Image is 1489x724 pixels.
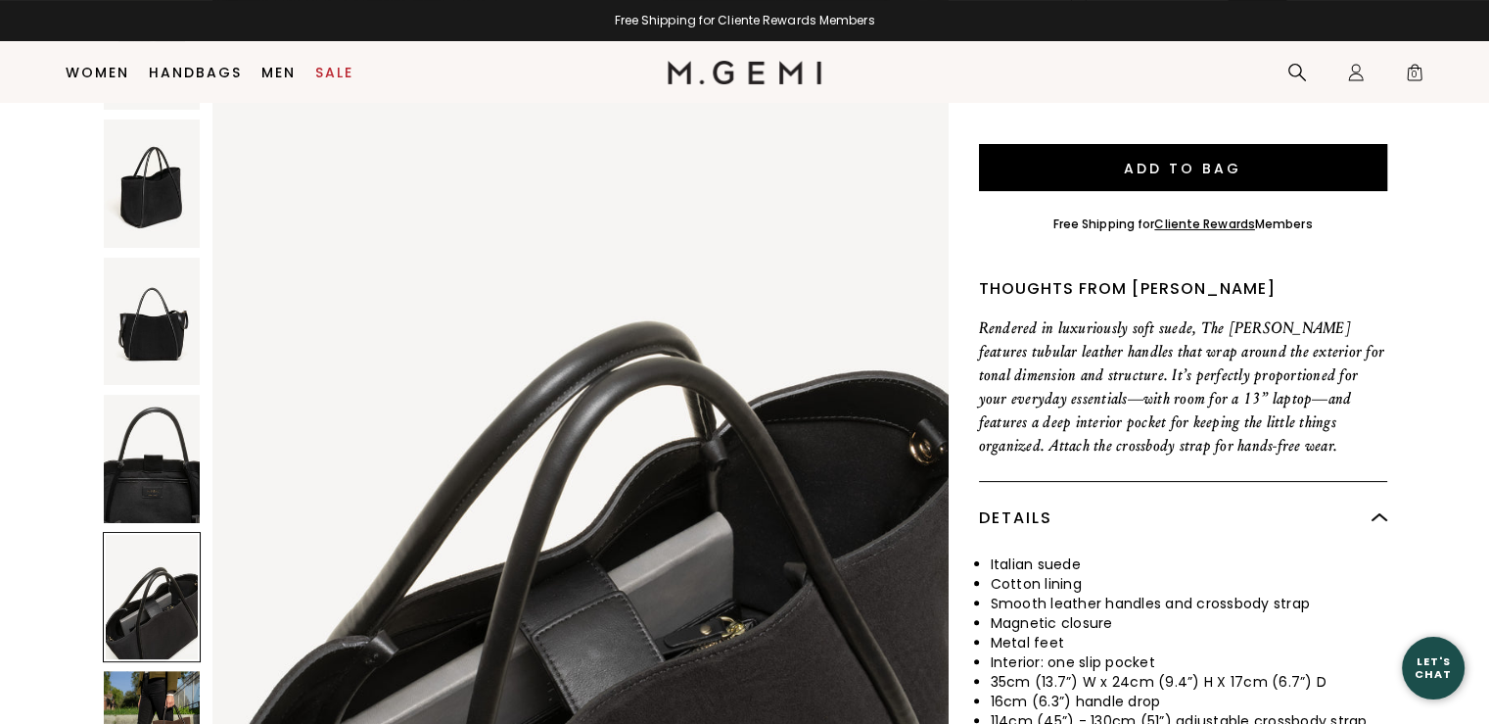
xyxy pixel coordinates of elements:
img: The Ursula Tote [104,257,200,385]
li: 16cm (6.3”) handle drop [991,692,1387,711]
li: Metal feet [991,633,1387,652]
div: Let's Chat [1402,655,1465,680]
img: The Ursula Tote [104,120,200,248]
div: Details [979,482,1387,555]
li: Cotton lining [991,574,1387,594]
button: Add to Bag [979,144,1387,191]
li: Smooth leather handles and crossbody strap [991,594,1387,613]
li: 35cm (13.7”) W x 24cm (9.4”) H X 17cm (6.7”) D [991,672,1387,692]
li: Italian suede [991,555,1387,574]
div: Thoughts from [PERSON_NAME] [979,277,1387,301]
img: M.Gemi [668,61,821,84]
p: Rendered in luxuriously soft suede, The [PERSON_NAME] features tubular leather handles that wrap ... [979,316,1387,458]
a: Cliente Rewards [1154,216,1255,232]
a: Women [66,65,129,80]
img: The Ursula Tote [104,395,200,523]
li: Magnetic closure [991,613,1387,633]
div: Free Shipping for Members [1053,217,1313,232]
a: Handbags [149,65,242,80]
span: 0 [1405,67,1424,86]
a: Men [261,65,296,80]
a: Sale [315,65,353,80]
li: Interior: one slip pocket [991,652,1387,672]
